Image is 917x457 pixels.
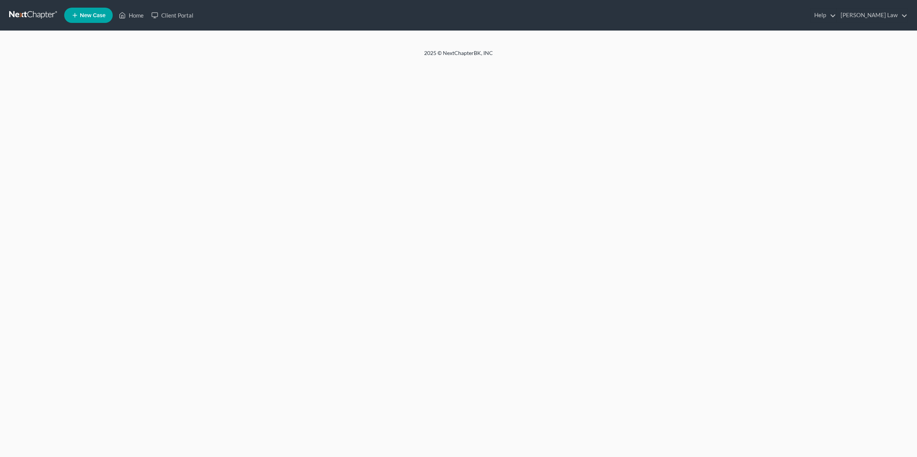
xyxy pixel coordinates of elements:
new-legal-case-button: New Case [64,8,113,23]
a: [PERSON_NAME] Law [837,8,907,22]
div: 2025 © NextChapterBK, INC [241,49,676,63]
a: Client Portal [147,8,197,22]
a: Help [810,8,836,22]
a: Home [115,8,147,22]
